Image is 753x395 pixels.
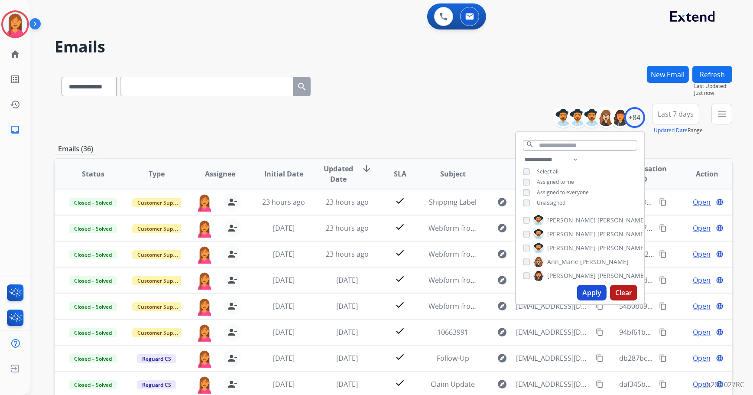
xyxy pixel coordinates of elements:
[394,169,406,179] span: SLA
[132,276,188,285] span: Customer Support
[196,219,213,238] img: agent-avatar
[326,249,369,259] span: 23 hours ago
[395,326,405,336] mat-icon: check
[497,379,507,389] mat-icon: explore
[82,169,104,179] span: Status
[716,224,724,232] mat-icon: language
[693,327,711,337] span: Open
[273,275,295,285] span: [DATE]
[693,275,711,285] span: Open
[55,144,97,154] p: Emails (36)
[132,302,188,311] span: Customer Support
[647,66,689,83] button: New Email
[336,275,358,285] span: [DATE]
[69,250,117,259] span: Closed – Solved
[516,301,591,311] span: [EMAIL_ADDRESS][DOMAIN_NAME]
[326,197,369,207] span: 23 hours ago
[428,301,625,311] span: Webform from [EMAIL_ADDRESS][DOMAIN_NAME] on [DATE]
[692,66,732,83] button: Refresh
[326,223,369,233] span: 23 hours ago
[132,250,188,259] span: Customer Support
[10,124,20,135] mat-icon: inbox
[196,271,213,290] img: agent-avatar
[137,354,176,363] span: Reguard CS
[716,328,724,336] mat-icon: language
[273,223,295,233] span: [DATE]
[395,352,405,362] mat-icon: check
[619,301,750,311] span: 54b0b09c-1c7d-4825-9083-f3a7c3dbfdc1
[227,301,237,311] mat-icon: person_remove
[227,379,237,389] mat-icon: person_remove
[659,198,667,206] mat-icon: content_copy
[227,353,237,363] mat-icon: person_remove
[395,378,405,388] mat-icon: check
[716,354,724,362] mat-icon: language
[205,169,235,179] span: Assignee
[693,379,711,389] span: Open
[196,245,213,264] img: agent-avatar
[196,349,213,368] img: agent-avatar
[361,163,372,174] mat-icon: arrow_downward
[428,275,625,285] span: Webform from [EMAIL_ADDRESS][DOMAIN_NAME] on [DATE]
[580,258,629,266] span: [PERSON_NAME]
[497,353,507,363] mat-icon: explore
[395,300,405,310] mat-icon: check
[716,276,724,284] mat-icon: language
[659,302,667,310] mat-icon: content_copy
[516,379,591,389] span: [EMAIL_ADDRESS][DOMAIN_NAME]
[336,379,358,389] span: [DATE]
[69,224,117,233] span: Closed – Solved
[596,354,604,362] mat-icon: content_copy
[10,74,20,85] mat-icon: list_alt
[196,193,213,212] img: agent-avatar
[227,197,237,207] mat-icon: person_remove
[694,83,732,90] span: Last Updated:
[69,380,117,389] span: Closed – Solved
[429,197,477,207] span: Shipping Label
[69,354,117,363] span: Closed – Solved
[526,140,534,148] mat-icon: search
[428,223,625,233] span: Webform from [EMAIL_ADDRESS][DOMAIN_NAME] on [DATE]
[395,274,405,284] mat-icon: check
[547,230,596,238] span: [PERSON_NAME]
[297,82,307,92] mat-icon: search
[10,49,20,59] mat-icon: home
[619,379,748,389] span: daf345b8-ee07-4933-87e7-26bc7fe8f6ce
[610,285,637,300] button: Clear
[273,327,295,337] span: [DATE]
[336,301,358,311] span: [DATE]
[336,327,358,337] span: [DATE]
[693,223,711,233] span: Open
[137,380,176,389] span: Reguard CS
[659,354,667,362] mat-icon: content_copy
[69,302,117,311] span: Closed – Solved
[716,250,724,258] mat-icon: language
[619,353,753,363] span: db287bc3-7c30-461a-b065-e07e6ac95316
[395,196,405,206] mat-icon: check
[705,379,744,390] p: 0.20.1027RC
[196,375,213,394] img: agent-avatar
[227,275,237,285] mat-icon: person_remove
[273,379,295,389] span: [DATE]
[69,328,117,337] span: Closed – Solved
[55,38,732,55] h2: Emails
[196,323,213,342] img: agent-avatar
[227,327,237,337] mat-icon: person_remove
[659,276,667,284] mat-icon: content_copy
[659,250,667,258] mat-icon: content_copy
[438,327,469,337] span: 10663991
[669,159,732,189] th: Action
[497,275,507,285] mat-icon: explore
[440,169,466,179] span: Subject
[3,12,27,36] img: avatar
[537,199,565,206] span: Unassigned
[577,285,607,300] button: Apply
[654,127,688,134] button: Updated Date
[547,244,596,252] span: [PERSON_NAME]
[537,189,589,196] span: Assigned to everyone
[497,197,507,207] mat-icon: explore
[336,353,358,363] span: [DATE]
[273,249,295,259] span: [DATE]
[717,109,727,119] mat-icon: menu
[547,258,578,266] span: Ann_Marie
